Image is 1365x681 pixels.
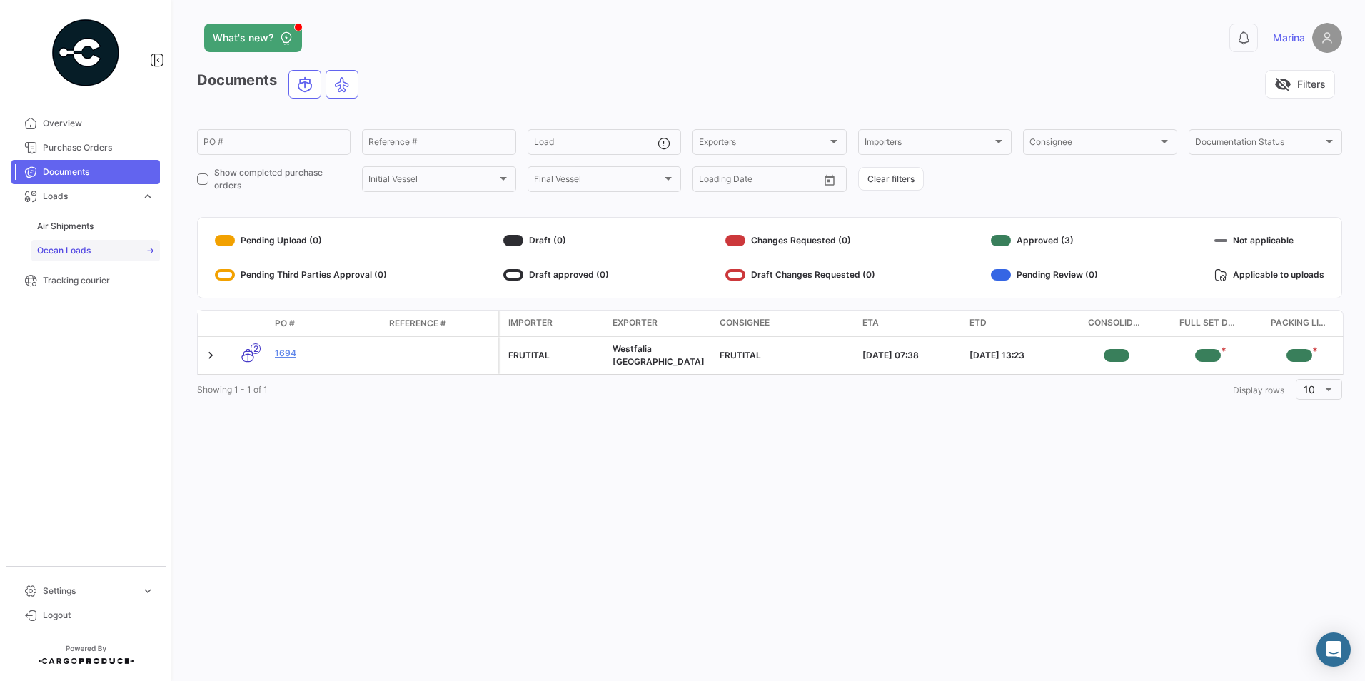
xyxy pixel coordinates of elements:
[720,350,761,360] span: FRUTITAL
[43,117,154,130] span: Overview
[729,176,786,186] input: To
[289,71,321,98] button: Ocean
[858,167,924,191] button: Clear filters
[11,111,160,136] a: Overview
[508,316,553,329] span: Importer
[725,263,875,286] div: Draft Changes Requested (0)
[11,136,160,160] a: Purchase Orders
[389,317,446,330] span: Reference #
[964,311,1071,336] datatable-header-cell: ETD
[269,311,383,336] datatable-header-cell: PO #
[1271,316,1328,331] span: Packing List
[141,190,154,203] span: expand_more
[613,343,708,368] div: Westfalia [GEOGRAPHIC_DATA]
[215,229,387,252] div: Pending Upload (0)
[1071,311,1162,336] datatable-header-cell: Consolidación de carga
[141,585,154,597] span: expand_more
[31,240,160,261] a: Ocean Loads
[1274,76,1291,93] span: visibility_off
[865,139,992,149] span: Importers
[43,141,154,154] span: Purchase Orders
[1214,263,1324,286] div: Applicable to uploads
[43,190,136,203] span: Loads
[699,176,719,186] input: From
[607,311,714,336] datatable-header-cell: Exporter
[991,229,1098,252] div: Approved (3)
[500,311,607,336] datatable-header-cell: Importer
[714,311,857,336] datatable-header-cell: Consignee
[197,384,268,395] span: Showing 1 - 1 of 1
[1029,139,1157,149] span: Consignee
[197,70,363,99] h3: Documents
[43,585,136,597] span: Settings
[508,349,601,362] div: FRUTITAL
[725,229,875,252] div: Changes Requested (0)
[275,317,295,330] span: PO #
[50,17,121,89] img: powered-by.png
[11,268,160,293] a: Tracking courier
[251,343,261,354] span: 2
[819,169,840,191] button: Open calendar
[1265,70,1335,99] button: visibility_offFilters
[503,229,609,252] div: Draft (0)
[969,316,987,329] span: ETD
[1179,316,1236,331] span: Full Set Docs WFCL
[1304,383,1315,395] span: 10
[213,31,273,45] span: What's new?
[326,71,358,98] button: Air
[226,318,269,329] datatable-header-cell: Transport mode
[368,176,496,186] span: Initial Vessel
[534,176,662,186] span: Final Vessel
[699,139,827,149] span: Exporters
[969,349,1065,362] div: [DATE] 13:23
[857,311,964,336] datatable-header-cell: ETA
[862,349,958,362] div: [DATE] 07:38
[43,609,154,622] span: Logout
[204,24,302,52] button: What's new?
[31,216,160,237] a: Air Shipments
[1254,311,1345,336] datatable-header-cell: Packing List
[1273,31,1305,45] span: Marina
[720,316,770,329] span: Consignee
[1316,632,1351,667] div: Abrir Intercom Messenger
[862,316,879,329] span: ETA
[275,347,378,360] a: 1694
[37,220,94,233] span: Air Shipments
[503,263,609,286] div: Draft approved (0)
[214,166,351,192] span: Show completed purchase orders
[991,263,1098,286] div: Pending Review (0)
[43,274,154,287] span: Tracking courier
[43,166,154,178] span: Documents
[1312,23,1342,53] img: placeholder-user.png
[1162,311,1254,336] datatable-header-cell: Full Set Docs WFCL
[203,348,218,363] a: Expand/Collapse Row
[215,263,387,286] div: Pending Third Parties Approval (0)
[37,244,91,257] span: Ocean Loads
[613,316,658,329] span: Exporter
[1233,385,1284,395] span: Display rows
[383,311,498,336] datatable-header-cell: Reference #
[1088,316,1145,331] span: Consolidación de carga
[1214,229,1324,252] div: Not applicable
[1195,139,1323,149] span: Documentation Status
[11,160,160,184] a: Documents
